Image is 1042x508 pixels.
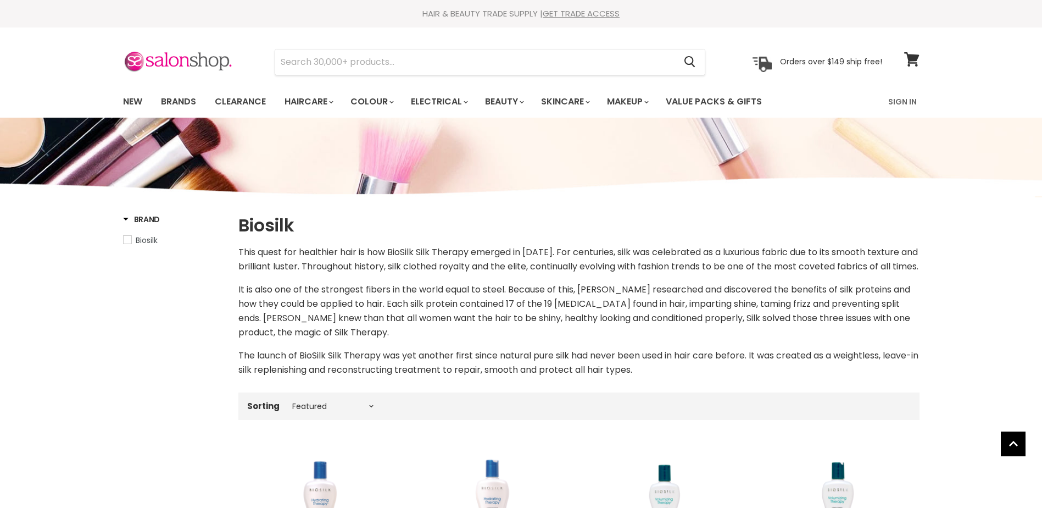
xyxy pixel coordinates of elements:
a: GET TRADE ACCESS [543,8,620,19]
span: Biosilk [136,235,158,246]
p: Orders over $149 ship free! [780,57,882,67]
a: Brands [153,90,204,113]
a: Makeup [599,90,655,113]
a: Value Packs & Gifts [657,90,770,113]
a: Biosilk [123,234,225,246]
p: The launch of BioSilk Silk Therapy was yet another first since natural pure silk had never been u... [238,349,920,377]
a: Colour [342,90,400,113]
div: HAIR & BEAUTY TRADE SUPPLY | [109,8,933,19]
ul: Main menu [115,86,826,118]
p: This quest for healthier hair is how BioSilk Silk Therapy emerged in [DATE]. For centuries, silk ... [238,245,920,274]
a: Beauty [477,90,531,113]
a: New [115,90,151,113]
a: Electrical [403,90,475,113]
a: Sign In [882,90,923,113]
h3: Brand [123,214,160,225]
label: Sorting [247,401,280,411]
a: Clearance [207,90,274,113]
a: Haircare [276,90,340,113]
form: Product [275,49,705,75]
h1: Biosilk [238,214,920,237]
button: Search [676,49,705,75]
input: Search [275,49,676,75]
p: It is also one of the strongest fibers in the world equal to steel. Because of this, [PERSON_NAME... [238,283,920,340]
a: Skincare [533,90,597,113]
nav: Main [109,86,933,118]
